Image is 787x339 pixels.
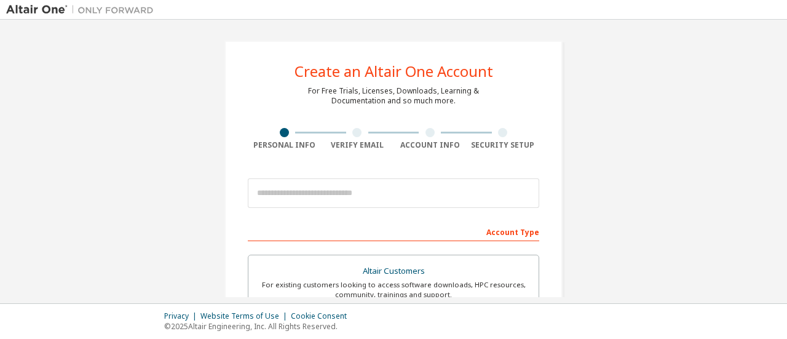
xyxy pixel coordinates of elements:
[256,263,531,280] div: Altair Customers
[164,311,200,321] div: Privacy
[256,280,531,300] div: For existing customers looking to access software downloads, HPC resources, community, trainings ...
[393,140,467,150] div: Account Info
[321,140,394,150] div: Verify Email
[164,321,354,332] p: © 2025 Altair Engineering, Inc. All Rights Reserved.
[248,140,321,150] div: Personal Info
[295,64,493,79] div: Create an Altair One Account
[6,4,160,16] img: Altair One
[467,140,540,150] div: Security Setup
[308,86,479,106] div: For Free Trials, Licenses, Downloads, Learning & Documentation and so much more.
[248,221,539,241] div: Account Type
[291,311,354,321] div: Cookie Consent
[200,311,291,321] div: Website Terms of Use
